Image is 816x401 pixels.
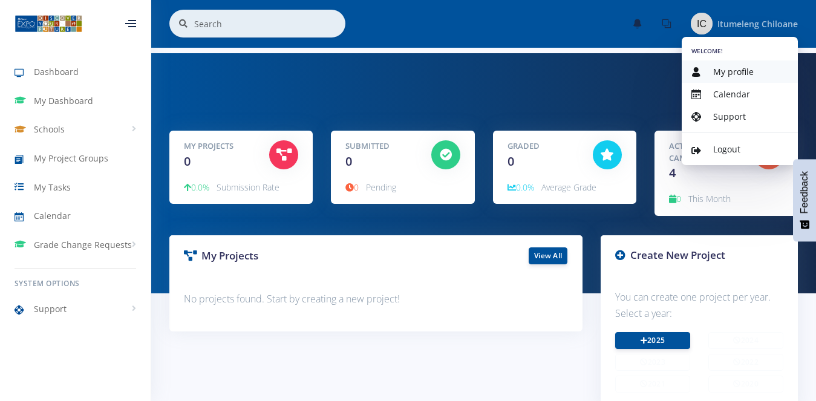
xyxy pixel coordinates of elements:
h5: Submitted [345,140,413,152]
span: 0 [508,153,514,169]
a: Support [682,105,798,128]
span: Calendar [34,209,71,222]
h6: Welcome! [691,47,788,56]
p: You can create one project per year. Select a year: [615,289,783,322]
h5: Graded [508,140,575,152]
span: 0.0% [508,181,534,193]
a: Logout [682,138,798,160]
span: 0 [345,153,352,169]
span: 0 [345,181,359,193]
span: Itumeleng Chiloane [717,18,798,30]
p: No projects found. Start by creating a new project! [184,291,568,307]
span: My Project Groups [34,152,108,165]
h3: My Projects [184,248,367,264]
button: 2024 [708,332,783,349]
img: ... [15,14,82,33]
span: 0 [669,193,681,204]
span: Pending [366,181,396,193]
h3: Create New Project [615,247,783,263]
button: 2022 [708,354,783,371]
a: 2025 [615,332,690,349]
a: Image placeholder Itumeleng Chiloane [681,10,798,37]
span: Grade Change Requests [34,238,132,251]
button: 2023 [615,354,690,371]
button: 2021 [615,376,690,393]
span: Schools [34,123,65,135]
span: Submission Rate [217,181,279,193]
span: 0 [184,153,191,169]
span: Support [713,111,746,122]
span: Logout [713,143,740,155]
span: Average Grade [541,181,596,193]
span: My profile [713,66,754,77]
span: My Dashboard [34,94,93,107]
span: Calendar [713,88,750,100]
button: 2020 [708,376,783,393]
span: My Tasks [34,181,71,194]
h6: System Options [15,278,136,289]
span: Dashboard [34,65,79,78]
input: Search [194,10,345,37]
span: 4 [669,165,676,181]
button: Feedback - Show survey [793,159,816,241]
span: Support [34,302,67,315]
img: Image placeholder [691,13,713,34]
a: Calendar [682,83,798,105]
a: My profile [682,60,798,83]
span: Feedback [799,171,810,214]
a: View All [529,247,567,264]
span: 0.0% [184,181,209,193]
h5: My Projects [184,140,251,152]
h5: Active Campaigns [669,140,736,164]
span: This Month [688,193,731,204]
